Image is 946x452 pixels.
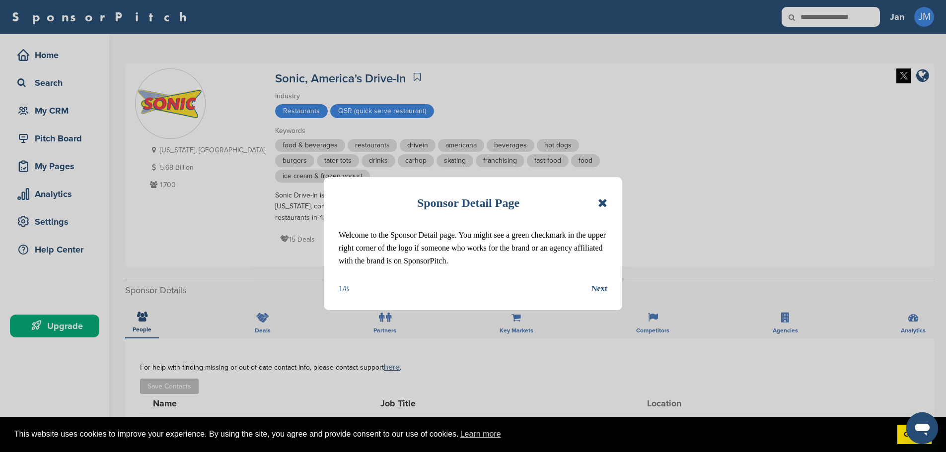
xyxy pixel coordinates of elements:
[459,427,503,442] a: learn more about cookies
[417,192,519,214] h1: Sponsor Detail Page
[897,425,932,445] a: dismiss cookie message
[339,282,349,295] div: 1/8
[14,427,889,442] span: This website uses cookies to improve your experience. By using the site, you agree and provide co...
[591,282,607,295] button: Next
[339,229,607,267] p: Welcome to the Sponsor Detail page. You might see a green checkmark in the upper right corner of ...
[906,412,938,444] iframe: Button to launch messaging window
